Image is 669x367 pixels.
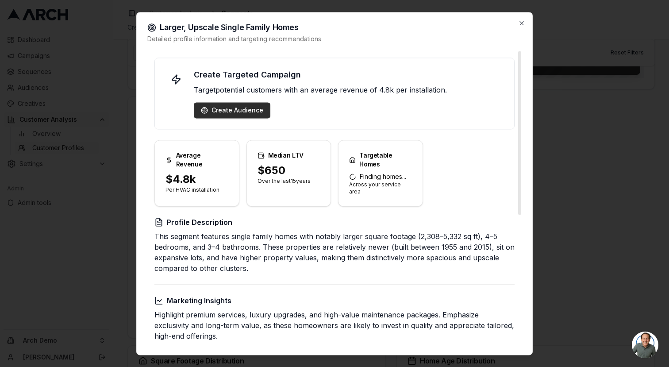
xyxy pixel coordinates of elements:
[194,69,504,81] h4: Create Targeted Campaign
[349,151,412,169] div: Targetable Homes
[147,23,522,32] h2: Larger, Upscale Single Family Homes
[349,172,412,181] span: Finding homes...
[165,151,228,169] div: Average Revenue
[349,181,412,195] p: Across your service area
[258,163,320,178] div: $650
[154,295,515,306] h3: Marketing Insights
[154,217,515,228] h3: Profile Description
[165,172,228,186] div: $4.8k
[154,231,515,274] p: This segment features single family homes with notably larger square footage (2,308–5,332 sq ft),...
[201,106,263,115] a: Create Audience
[154,309,515,341] p: Highlight premium services, luxury upgrades, and high-value maintenance packages. Emphasize exclu...
[194,85,504,95] p: Target potential customers with an average revenue of 4.8k per installation.
[194,102,270,118] button: Create Audience
[147,35,522,43] p: Detailed profile information and targeting recommendations
[258,151,320,160] div: Median LTV
[165,186,228,193] p: Per HVAC installation
[258,178,320,185] p: Over the last 15 years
